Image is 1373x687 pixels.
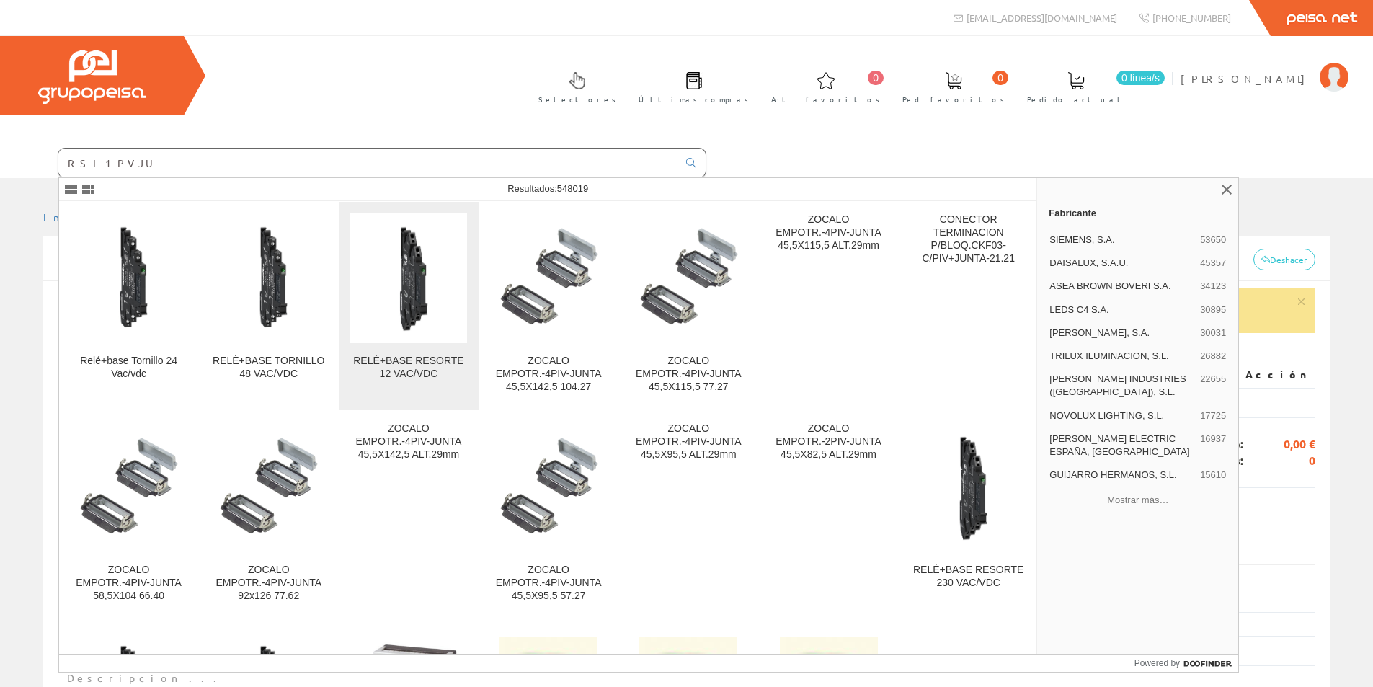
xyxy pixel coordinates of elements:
[1134,657,1180,670] span: Powered by
[759,411,898,619] a: ZOCALO EMPOTR.-2PIV-JUNTA 45,5X82,5 ALT.29mm
[1049,469,1194,482] span: GUIJARRO HERMANOS, S.L.
[899,411,1038,619] a: RELÉ+BASE RESORTE 230 VAC/VDC RELÉ+BASE RESORTE 230 VAC/VDC
[58,288,1315,333] div: ¿Quieres deshacer esta acción?
[507,183,588,194] span: Resultados:
[210,355,326,381] div: RELÉ+BASE TORNILLO 48 VAC/VDC
[1200,327,1226,340] span: 30031
[199,202,338,410] a: RELÉ+BASE TORNILLO 48 VAC/VDC RELÉ+BASE TORNILLO 48 VAC/VDC
[491,220,607,336] img: ZOCALO EMPOTR.-4PIV-JUNTA 45,5X142,5 104.27
[1134,655,1239,672] a: Powered by
[1200,234,1226,247] span: 53650
[910,564,1026,590] div: RELÉ+BASE RESORTE 230 VAC/VDC
[1181,71,1312,86] span: [PERSON_NAME]
[1013,60,1168,112] a: 0 línea/s Pedido actual
[1152,12,1231,24] span: [PHONE_NUMBER]
[71,430,187,546] img: ZOCALO EMPOTR.-4PIV-JUNTA 58,5X104 66.40
[902,92,1005,107] span: Ped. favoritos
[967,12,1117,24] span: [EMAIL_ADDRESS][DOMAIN_NAME]
[59,411,198,619] a: ZOCALO EMPOTR.-4PIV-JUNTA 58,5X104 66.40 ZOCALO EMPOTR.-4PIV-JUNTA 58,5X104 66.40
[339,411,478,619] a: ZOCALO EMPOTR.-4PIV-JUNTA 45,5X142,5 ALT.29mm
[210,564,326,603] div: ZOCALO EMPOTR.-4PIV-JUNTA 92x126 77.62
[1200,350,1226,363] span: 26882
[71,564,187,603] div: ZOCALO EMPOTR.-4PIV-JUNTA 58,5X104 66.40
[1043,488,1232,512] button: Mostrar más…
[1049,327,1194,340] span: [PERSON_NAME], S.A.
[524,60,623,112] a: Selectores
[1200,469,1226,482] span: 15610
[1116,71,1165,85] span: 0 línea/s
[38,50,146,104] img: Grupo Peisa
[43,210,105,223] a: Inicio
[639,92,749,107] span: Últimas compras
[210,430,326,546] img: ZOCALO EMPOTR.-4PIV-JUNTA 92x126 77.62
[491,430,607,546] img: ZOCALO EMPOTR.-4PIV-JUNTA 45,5X95,5 57.27
[350,422,466,461] div: ZOCALO EMPOTR.-4PIV-JUNTA 45,5X142,5 ALT.29mm
[1049,280,1194,293] span: ASEA BROWN BOVERI S.A.
[631,422,747,461] div: ZOCALO EMPOTR.-4PIV-JUNTA 45,5X95,5 ALT.29mm
[619,202,758,410] a: ZOCALO EMPOTR.-4PIV-JUNTA 45,5X115,5 77.27 ZOCALO EMPOTR.-4PIV-JUNTA 45,5X115,5 77.27
[1037,201,1238,224] a: Fabricante
[71,355,187,381] div: Relé+base Tornillo 24 Vac/vdc
[1253,249,1315,270] a: Deshacer
[58,149,677,177] input: Buscar ...
[1049,409,1194,422] span: NOVOLUX LIGHTING, S.L.
[1200,409,1226,422] span: 17725
[631,355,747,394] div: ZOCALO EMPOTR.-4PIV-JUNTA 45,5X115,5 77.27
[1200,373,1226,399] span: 22655
[770,422,887,461] div: ZOCALO EMPOTR.-2PIV-JUNTA 45,5X82,5 ALT.29mm
[58,594,128,608] label: Nombre
[992,71,1008,85] span: 0
[771,92,880,107] span: Art. favoritos
[631,220,747,336] img: ZOCALO EMPOTR.-4PIV-JUNTA 45,5X115,5 77.27
[350,355,466,381] div: RELÉ+BASE RESORTE 12 VAC/VDC
[479,411,618,619] a: ZOCALO EMPOTR.-4PIV-JUNTA 45,5X95,5 57.27 ZOCALO EMPOTR.-4PIV-JUNTA 45,5X95,5 57.27
[868,71,884,85] span: 0
[491,355,607,394] div: ZOCALO EMPOTR.-4PIV-JUNTA 45,5X142,5 104.27
[1049,373,1194,399] span: [PERSON_NAME] INDUSTRIES ([GEOGRAPHIC_DATA]), S.L.
[759,202,898,410] a: ZOCALO EMPOTR.-4PIV-JUNTA 45,5X115,5 ALT.29mm
[1027,92,1125,107] span: Pedido actual
[1200,303,1226,316] span: 30895
[1049,257,1194,270] span: DAISALUX, S.A.U.
[58,502,141,536] button: Eliminar
[1200,280,1226,293] span: 34123
[71,220,187,336] img: Relé+base Tornillo 24 Vac/vdc
[538,92,616,107] span: Selectores
[339,202,478,410] a: RELÉ+BASE RESORTE 12 VAC/VDC RELÉ+BASE RESORTE 12 VAC/VDC
[210,220,326,336] img: RELÉ+BASE TORNILLO 48 VAC/VDC
[1243,453,1315,469] span: 0
[899,202,1038,410] a: CONECTOR TERMINACION P/BLOQ.CKF03-C/PIV+JUNTA-21.21
[1049,433,1194,458] span: [PERSON_NAME] ELECTRIC ESPAÑA, [GEOGRAPHIC_DATA]
[1200,257,1226,270] span: 45357
[491,564,607,603] div: ZOCALO EMPOTR.-4PIV-JUNTA 45,5X95,5 57.27
[58,417,1315,487] div: Total pedido: Total líneas:
[770,213,887,252] div: ZOCALO EMPOTR.-4PIV-JUNTA 45,5X115,5 ALT.29mm
[58,612,1315,637] input: Nombre ...
[910,213,1026,265] div: CONECTOR TERMINACION P/BLOQ.CKF03-C/PIV+JUNTA-21.21
[557,183,588,194] span: 548019
[1181,60,1348,74] a: [PERSON_NAME]
[199,411,338,619] a: ZOCALO EMPOTR.-4PIV-JUNTA 92x126 77.62 ZOCALO EMPOTR.-4PIV-JUNTA 92x126 77.62
[1049,303,1194,316] span: LEDS C4 S.A.
[910,430,1026,546] img: RELÉ+BASE RESORTE 230 VAC/VDC
[619,411,758,619] a: ZOCALO EMPOTR.-4PIV-JUNTA 45,5X95,5 ALT.29mm
[58,647,170,662] label: Descripción
[1200,433,1226,458] span: 16937
[59,202,198,410] a: Relé+base Tornillo 24 Vac/vdc Relé+base Tornillo 24 Vac/vdc
[479,202,618,410] a: ZOCALO EMPOTR.-4PIV-JUNTA 45,5X142,5 104.27 ZOCALO EMPOTR.-4PIV-JUNTA 45,5X142,5 104.27
[1049,234,1194,247] span: SIEMENS, S.A.
[350,220,466,336] img: RELÉ+BASE RESORTE 12 VAC/VDC
[1243,436,1315,453] span: 0,00 €
[1049,350,1194,363] span: TRILUX ILUMINACION, S.L.
[624,60,756,112] a: Últimas compras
